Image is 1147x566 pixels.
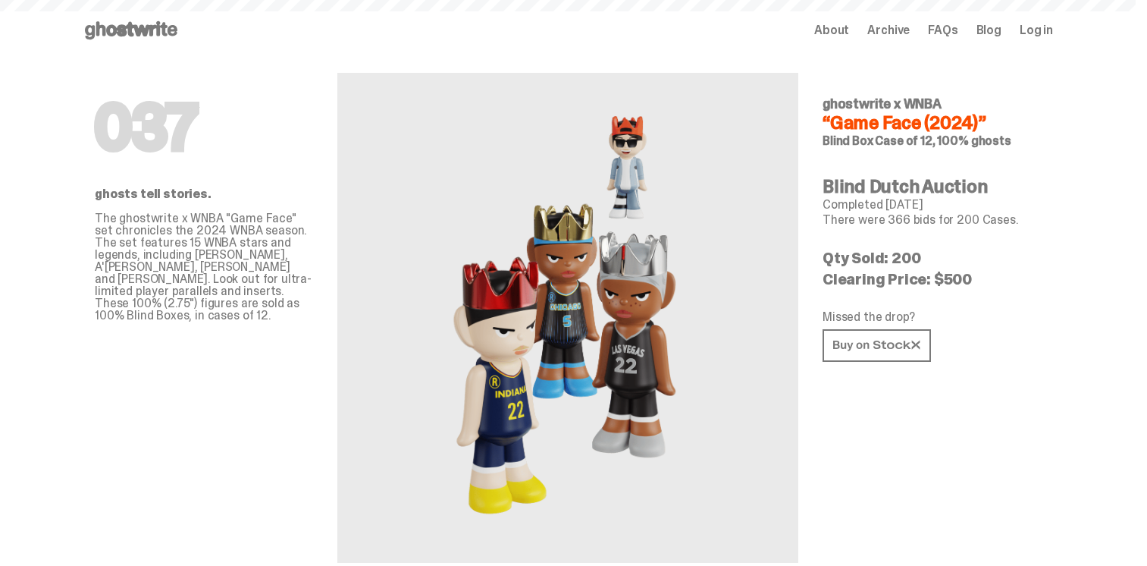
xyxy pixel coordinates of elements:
[823,214,1041,226] p: There were 366 bids for 200 Cases.
[1020,24,1053,36] a: Log in
[823,178,1041,196] h4: Blind Dutch Auction
[823,95,942,113] span: ghostwrite x WNBA
[823,272,1041,287] p: Clearing Price: $500
[823,311,1041,323] p: Missed the drop?
[95,188,313,200] p: ghosts tell stories.
[867,24,910,36] a: Archive
[976,24,1001,36] a: Blog
[823,114,1041,132] h4: “Game Face (2024)”
[928,24,957,36] a: FAQs
[823,250,1041,266] p: Qty Sold: 200
[823,133,1011,149] span: Blind Box Case of 12, 100% ghosts
[95,97,313,158] h1: 037
[823,199,1041,211] p: Completed [DATE]
[95,212,313,322] p: The ghostwrite x WNBA "Game Face" set chronicles the 2024 WNBA season. The set features 15 WNBA s...
[450,109,685,527] img: WNBA&ldquo;Game Face (2024)&rdquo;
[814,24,849,36] a: About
